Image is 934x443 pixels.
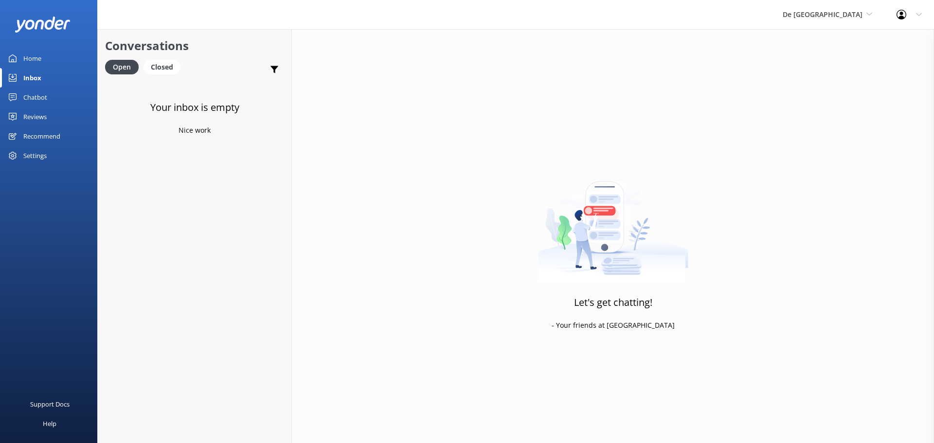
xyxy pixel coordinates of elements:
[552,320,675,331] p: - Your friends at [GEOGRAPHIC_DATA]
[150,100,239,115] h3: Your inbox is empty
[105,61,144,72] a: Open
[23,88,47,107] div: Chatbot
[23,126,60,146] div: Recommend
[144,61,185,72] a: Closed
[23,68,41,88] div: Inbox
[538,161,688,283] img: artwork of a man stealing a conversation from at giant smartphone
[144,60,180,74] div: Closed
[23,49,41,68] div: Home
[15,17,71,33] img: yonder-white-logo.png
[574,295,652,310] h3: Let's get chatting!
[23,146,47,165] div: Settings
[783,10,862,19] span: De [GEOGRAPHIC_DATA]
[105,36,284,55] h2: Conversations
[179,125,211,136] p: Nice work
[30,394,70,414] div: Support Docs
[23,107,47,126] div: Reviews
[43,414,56,433] div: Help
[105,60,139,74] div: Open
